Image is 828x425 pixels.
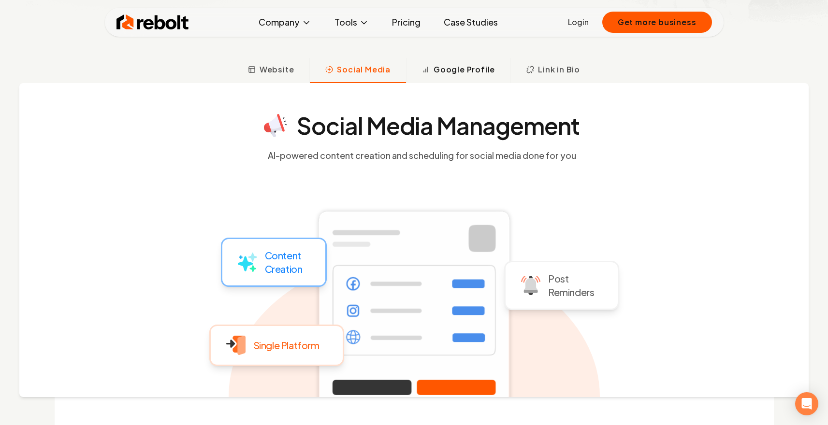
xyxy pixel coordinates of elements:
[253,339,320,352] p: Single Platform
[795,392,818,415] div: Open Intercom Messenger
[116,13,189,32] img: Rebolt Logo
[602,12,712,33] button: Get more business
[568,16,589,28] a: Login
[384,13,428,32] a: Pricing
[232,58,310,83] button: Website
[260,64,294,75] span: Website
[434,64,495,75] span: Google Profile
[251,13,319,32] button: Company
[510,58,596,83] button: Link in Bio
[548,272,594,299] p: Post Reminders
[327,13,377,32] button: Tools
[406,58,510,83] button: Google Profile
[436,13,506,32] a: Case Studies
[297,114,580,137] h4: Social Media Management
[265,249,303,276] p: Content Creation
[337,64,391,75] span: Social Media
[309,58,406,83] button: Social Media
[538,64,580,75] span: Link in Bio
